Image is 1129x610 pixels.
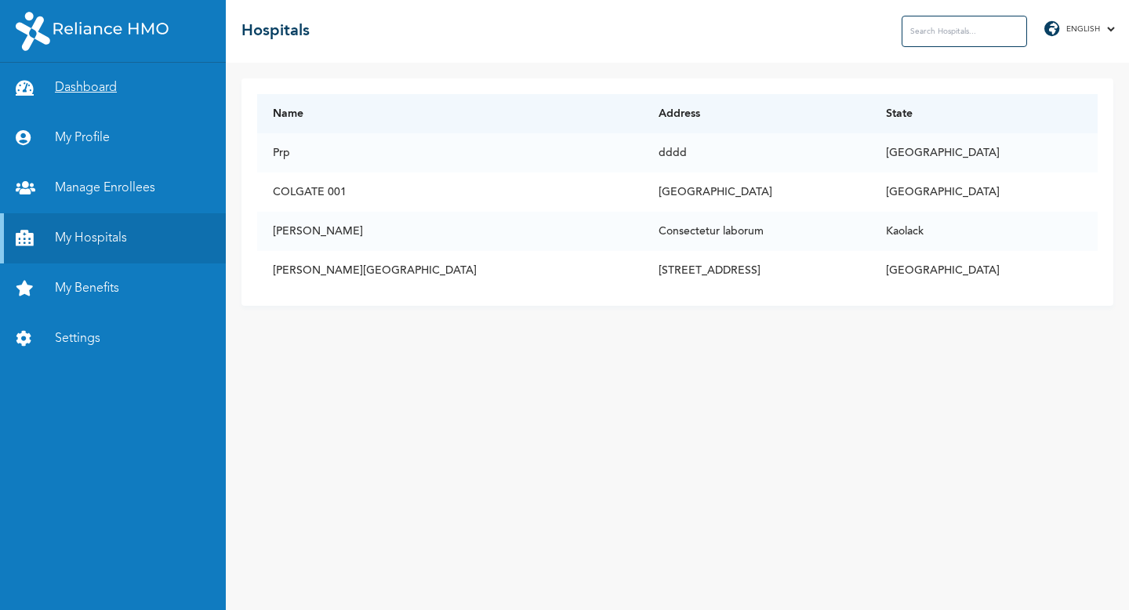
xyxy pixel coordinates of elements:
td: dddd [643,133,870,172]
td: COLGATE 001 [257,172,643,212]
img: RelianceHMO's Logo [16,12,169,51]
td: [STREET_ADDRESS] [643,251,870,290]
th: Name [257,94,643,133]
td: [GEOGRAPHIC_DATA] [870,133,1098,172]
td: [PERSON_NAME] [257,212,643,251]
td: Consectetur laborum [643,212,870,251]
input: Search Hospitals... [902,16,1027,47]
td: [PERSON_NAME][GEOGRAPHIC_DATA] [257,251,643,290]
td: Kaolack [870,212,1098,251]
td: [GEOGRAPHIC_DATA] [870,251,1098,290]
th: Address [643,94,870,133]
th: State [870,94,1098,133]
h2: Hospitals [241,20,310,43]
td: [GEOGRAPHIC_DATA] [643,172,870,212]
td: Prp [257,133,643,172]
td: [GEOGRAPHIC_DATA] [870,172,1098,212]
